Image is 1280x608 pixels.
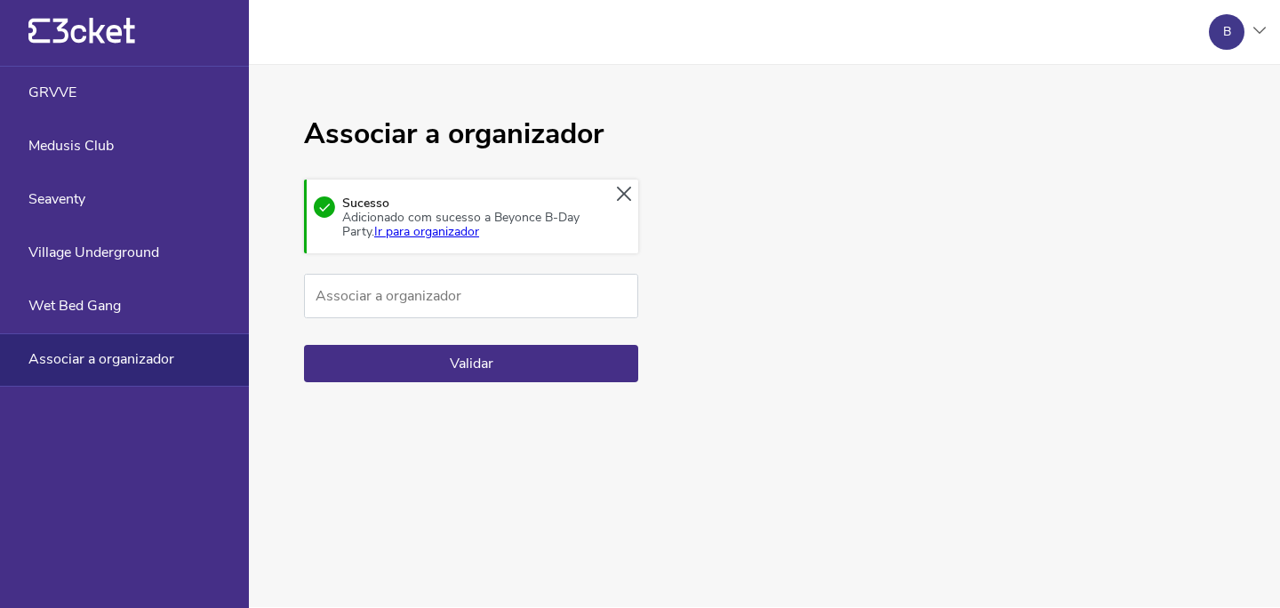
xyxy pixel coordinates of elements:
div: Adicionado com sucesso a Beyonce B-Day Party. [342,211,604,239]
span: Associar a organizador [28,351,174,367]
button: Validar [304,345,638,382]
span: Village Underground [28,244,159,260]
span: Medusis Club [28,138,114,154]
g: {' '} [28,19,50,44]
span: Seaventy [28,191,85,207]
a: Ir para organizador [374,223,479,240]
div: Sucesso [335,196,604,239]
span: Wet Bed Gang [28,298,121,314]
div: B [1223,25,1231,39]
h1: Associar a organizador [304,118,638,151]
input: Associar a organizador [304,274,638,318]
a: {' '} [28,36,135,48]
span: GRVVE [28,84,76,100]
